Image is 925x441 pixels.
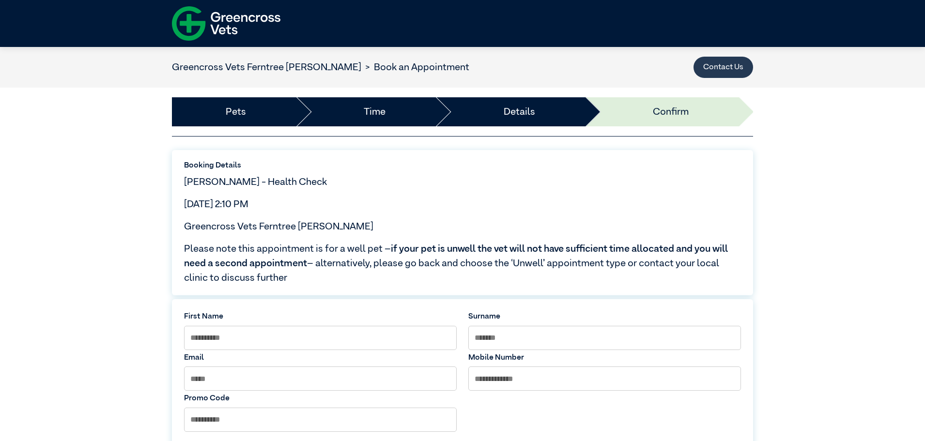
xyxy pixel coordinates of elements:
label: Email [184,352,457,364]
img: f-logo [172,2,280,45]
label: Promo Code [184,393,457,404]
nav: breadcrumb [172,60,469,75]
a: Pets [226,105,246,119]
label: Surname [468,311,741,322]
label: Mobile Number [468,352,741,364]
span: [PERSON_NAME] - Health Check [184,177,327,187]
span: Please note this appointment is for a well pet – – alternatively, please go back and choose the ‘... [184,242,741,285]
button: Contact Us [694,57,753,78]
label: First Name [184,311,457,322]
span: [DATE] 2:10 PM [184,199,248,209]
li: Book an Appointment [361,60,469,75]
label: Booking Details [184,160,741,171]
a: Details [504,105,535,119]
a: Time [364,105,385,119]
a: Greencross Vets Ferntree [PERSON_NAME] [172,62,361,72]
span: if your pet is unwell the vet will not have sufficient time allocated and you will need a second ... [184,244,728,268]
span: Greencross Vets Ferntree [PERSON_NAME] [184,222,373,231]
